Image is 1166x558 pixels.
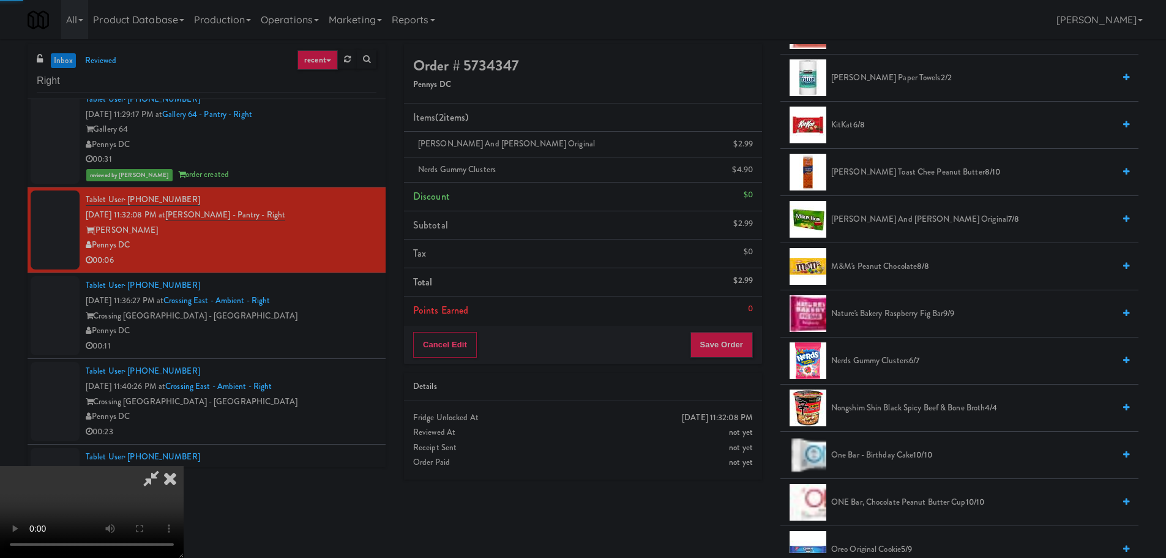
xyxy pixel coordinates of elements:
[124,451,200,462] span: · [PHONE_NUMBER]
[86,122,376,137] div: Gallery 64
[86,223,376,238] div: [PERSON_NAME]
[831,542,1114,557] span: Oreo Original Cookie
[86,339,376,354] div: 00:11
[165,380,272,392] a: Crossing East - Ambient - Right
[413,455,753,470] div: Order Paid
[413,379,753,394] div: Details
[124,194,200,205] span: · [PHONE_NUMBER]
[413,218,448,232] span: Subtotal
[28,273,386,359] li: Tablet User· [PHONE_NUMBER][DATE] 11:36:27 PM atCrossing East - Ambient - RightCrossing [GEOGRAPH...
[826,306,1129,322] div: Nature's Bakery Raspberry Fig Bar9/9
[901,543,912,555] span: 5/9
[733,137,753,152] div: $2.99
[826,353,1129,369] div: Nerds Gummy Clusters6/7
[444,110,466,124] ng-pluralize: items
[831,306,1114,322] span: Nature's Bakery Raspberry Fig Bar
[28,445,386,530] li: Tablet User· [PHONE_NUMBER][DATE] 11:47:21 PM atGallery 64 - Pantry - RightGallery 64Pennys DC00:19
[985,166,1000,178] span: 8/10
[831,401,1114,416] span: Nongshim Shin Black Spicy Beef & Bone Broth
[37,70,376,92] input: Search vision orders
[435,110,468,124] span: (2 )
[178,168,229,180] span: order created
[826,448,1129,463] div: One Bar - Birthday Cake10/10
[831,165,1114,180] span: [PERSON_NAME] Toast Chee Peanut Butter
[413,246,426,260] span: Tax
[86,108,162,120] span: [DATE] 11:29:17 PM at
[913,449,932,461] span: 10/10
[1008,213,1019,225] span: 7/8
[831,495,1114,510] span: ONE Bar, Chocolate Peanut Butter Cup
[831,212,1114,227] span: [PERSON_NAME] and [PERSON_NAME] Original
[124,365,200,377] span: · [PHONE_NUMBER]
[733,273,753,288] div: $2.99
[826,118,1129,133] div: KitKat6/8
[748,301,753,317] div: 0
[966,496,985,508] span: 10/10
[162,108,252,120] a: Gallery 64 - Pantry - Right
[909,355,919,366] span: 6/7
[418,138,595,149] span: [PERSON_NAME] and [PERSON_NAME] Original
[943,307,954,319] span: 9/9
[831,448,1114,463] span: One Bar - Birthday Cake
[729,426,753,438] span: not yet
[163,295,270,306] a: Crossing East - Ambient - Right
[86,323,376,339] div: Pennys DC
[413,275,433,289] span: Total
[413,332,477,358] button: Cancel Edit
[86,309,376,324] div: Crossing [GEOGRAPHIC_DATA] - [GEOGRAPHIC_DATA]
[28,187,386,273] li: Tablet User· [PHONE_NUMBER][DATE] 11:32:08 PM at[PERSON_NAME] - Pantry - Right[PERSON_NAME]Pennys...
[86,394,376,410] div: Crossing [GEOGRAPHIC_DATA] - [GEOGRAPHIC_DATA]
[690,332,753,358] button: Save Order
[124,93,200,105] span: · [PHONE_NUMBER]
[413,110,468,124] span: Items
[831,118,1114,133] span: KitKat
[826,542,1129,557] div: Oreo Original Cookie5/9
[86,409,376,424] div: Pennys DC
[413,303,468,317] span: Points Earned
[826,70,1129,86] div: [PERSON_NAME] Paper Towels2/2
[86,380,165,392] span: [DATE] 11:40:26 PM at
[51,53,76,69] a: inbox
[28,359,386,445] li: Tablet User· [PHONE_NUMBER][DATE] 11:40:26 PM atCrossing East - Ambient - RightCrossing [GEOGRAPH...
[86,93,200,105] a: Tablet User· [PHONE_NUMBER]
[826,495,1129,510] div: ONE Bar, Chocolate Peanut Butter Cup10/10
[831,70,1114,86] span: [PERSON_NAME] Paper Towels
[917,260,929,272] span: 8/8
[86,238,376,253] div: Pennys DC
[86,137,376,153] div: Pennys DC
[86,194,200,206] a: Tablet User· [PHONE_NUMBER]
[826,165,1129,180] div: [PERSON_NAME] Toast Chee Peanut Butter8/10
[163,466,253,478] a: Gallery 64 - Pantry - Right
[941,72,952,83] span: 2/2
[732,162,753,178] div: $4.90
[86,253,376,268] div: 00:06
[826,401,1129,416] div: Nongshim Shin Black Spicy Beef & Bone Broth4/4
[297,50,338,70] a: recent
[418,164,496,175] span: Nerds Gummy Clusters
[413,440,753,456] div: Receipt Sent
[831,353,1114,369] span: Nerds Gummy Clusters
[413,58,753,74] h4: Order # 5734347
[413,189,450,203] span: Discount
[682,410,753,426] div: [DATE] 11:32:08 PM
[853,119,865,130] span: 6/8
[413,425,753,440] div: Reviewed At
[82,53,120,69] a: reviewed
[124,279,200,291] span: · [PHONE_NUMBER]
[744,187,753,203] div: $0
[86,424,376,440] div: 00:23
[831,259,1114,274] span: M&M's Peanut Chocolate
[28,9,49,31] img: Micromart
[744,244,753,260] div: $0
[165,209,285,221] a: [PERSON_NAME] - Pantry - Right
[413,410,753,426] div: Fridge Unlocked At
[729,442,753,453] span: not yet
[86,365,200,377] a: Tablet User· [PHONE_NUMBER]
[86,279,200,291] a: Tablet User· [PHONE_NUMBER]
[413,80,753,89] h5: Pennys DC
[86,295,163,306] span: [DATE] 11:36:27 PM at
[86,169,173,181] span: reviewed by [PERSON_NAME]
[86,451,200,462] a: Tablet User· [PHONE_NUMBER]
[86,152,376,167] div: 00:31
[826,212,1129,227] div: [PERSON_NAME] and [PERSON_NAME] Original7/8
